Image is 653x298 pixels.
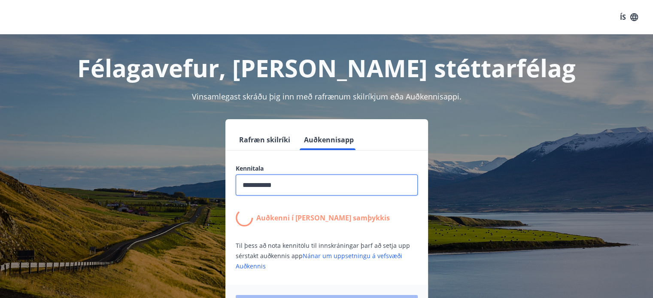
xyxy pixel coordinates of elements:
[192,91,462,102] span: Vinsamlegast skráðu þig inn með rafrænum skilríkjum eða Auðkennisappi.
[615,9,643,25] button: ÍS
[301,129,357,150] button: Auðkennisapp
[236,241,410,270] span: Til þess að nota kennitölu til innskráningar þarf að setja upp sérstakt auðkennis app
[28,51,626,84] h1: Félagavefur, [PERSON_NAME] stéttarfélag
[256,213,390,223] p: Auðkenni í [PERSON_NAME] samþykkis
[236,164,418,173] label: Kennitala
[236,129,294,150] button: Rafræn skilríki
[236,252,402,270] a: Nánar um uppsetningu á vefsvæði Auðkennis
